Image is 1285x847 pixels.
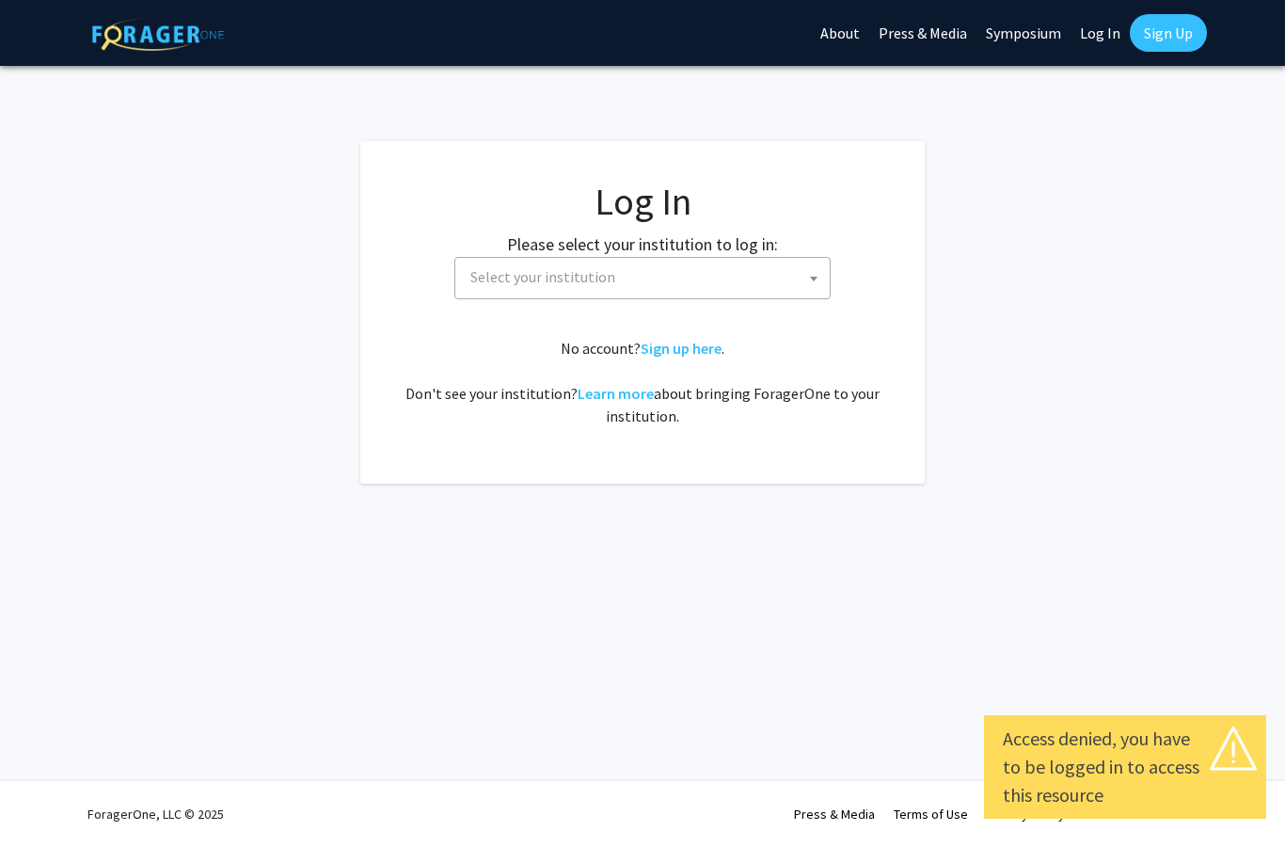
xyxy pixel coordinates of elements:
[463,258,830,296] span: Select your institution
[794,806,875,823] a: Press & Media
[454,257,831,299] span: Select your institution
[507,232,778,257] label: Please select your institution to log in:
[1130,14,1207,52] a: Sign Up
[894,806,968,823] a: Terms of Use
[641,339,722,358] a: Sign up here
[92,18,224,51] img: ForagerOne Logo
[578,384,654,403] a: Learn more about bringing ForagerOne to your institution
[87,781,224,847] div: ForagerOne, LLC © 2025
[1003,725,1247,809] div: Access denied, you have to be logged in to access this resource
[398,337,887,427] div: No account? . Don't see your institution? about bringing ForagerOne to your institution.
[470,267,615,286] span: Select your institution
[398,179,887,224] h1: Log In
